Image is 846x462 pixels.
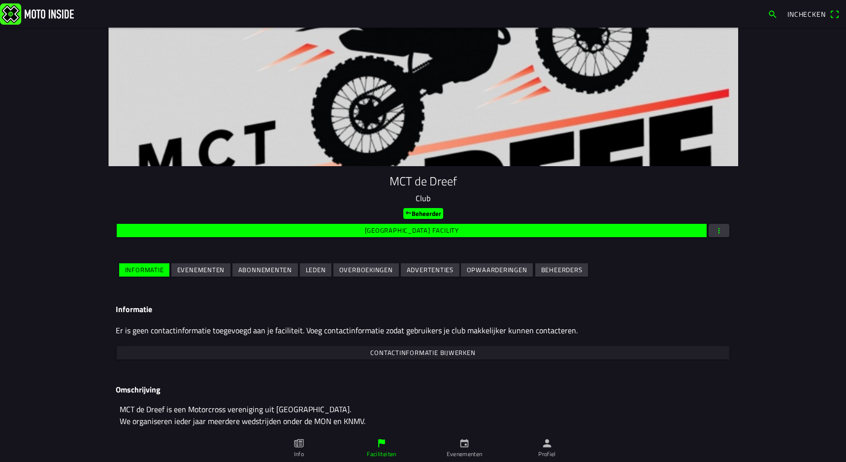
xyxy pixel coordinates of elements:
ion-button: [GEOGRAPHIC_DATA] facility [117,224,707,237]
ion-button: Leden [300,263,331,277]
textarea: MCT de Dreef is een Motorcross vereniging uit [GEOGRAPHIC_DATA]. We organiseren ieder jaar meerde... [116,398,730,432]
p: Er is geen contactinformatie toegevoegd aan je faciliteit. Voeg contactinformatie zodat gebruiker... [116,324,730,336]
ion-button: Overboekingen [333,263,399,277]
a: Incheckenqr scanner [782,5,844,22]
ion-badge: Beheerder [403,208,443,219]
ion-icon: person [542,438,553,449]
ion-button: Informatie [119,263,169,277]
ion-icon: calendar [459,438,470,449]
ion-label: Evenementen [447,450,483,459]
a: search [763,5,782,22]
ion-label: Faciliteiten [367,450,396,459]
span: Inchecken [787,9,826,19]
h3: Informatie [116,305,730,314]
h3: Omschrijving [116,385,730,394]
ion-button: Beheerders [535,263,588,277]
p: Club [116,192,730,204]
ion-button: Contactinformatie bijwerken [117,346,729,359]
ion-label: Profiel [538,450,556,459]
ion-label: Info [294,450,304,459]
h1: MCT de Dreef [116,174,730,188]
ion-button: Abonnementen [232,263,298,277]
ion-icon: key [405,210,412,216]
ion-icon: paper [293,438,304,449]
ion-button: Opwaarderingen [461,263,533,277]
ion-icon: flag [376,438,387,449]
ion-button: Advertenties [401,263,459,277]
ion-button: Evenementen [171,263,230,277]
